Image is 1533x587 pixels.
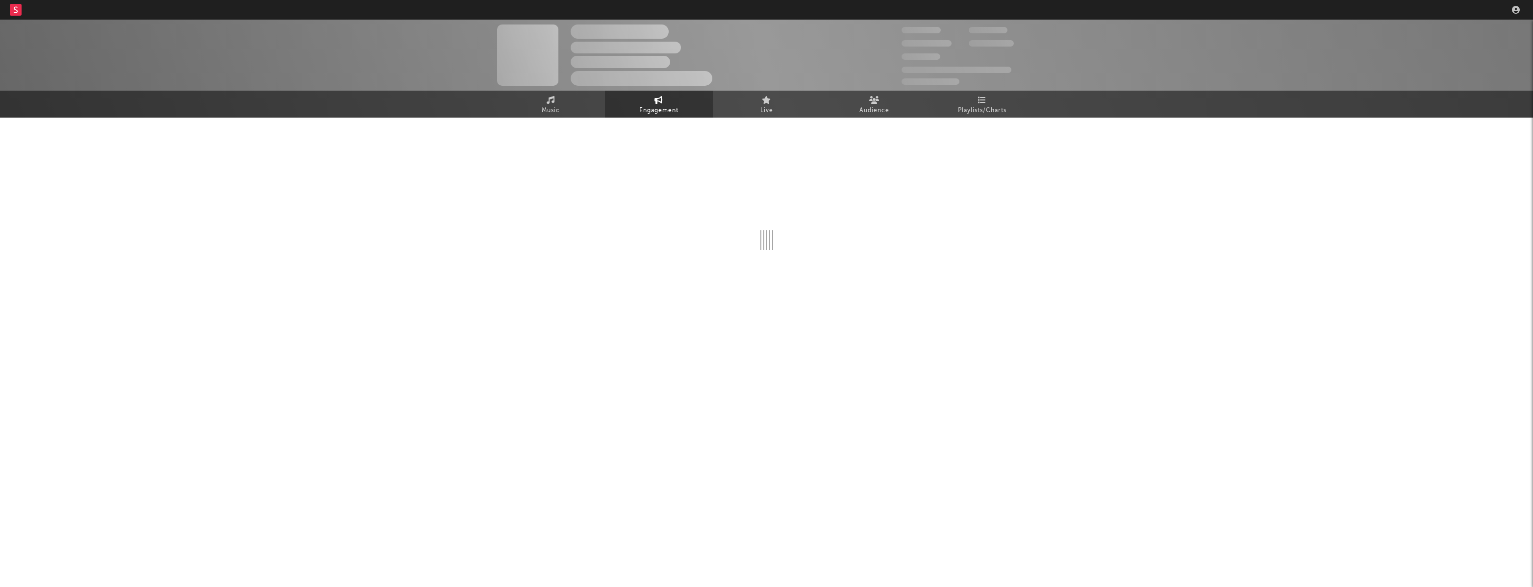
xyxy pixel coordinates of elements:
a: Music [497,91,605,118]
a: Live [713,91,821,118]
span: Jump Score: 85.0 [902,78,959,85]
span: 300,000 [902,27,941,33]
span: Engagement [639,105,679,117]
a: Playlists/Charts [929,91,1036,118]
span: 50,000,000 [902,40,952,47]
a: Audience [821,91,929,118]
span: Playlists/Charts [958,105,1006,117]
span: 100,000 [902,53,940,60]
span: 100,000 [969,27,1007,33]
span: Music [542,105,560,117]
span: 50,000,000 Monthly Listeners [902,67,1011,73]
span: Audience [859,105,889,117]
span: 1,000,000 [969,40,1014,47]
a: Engagement [605,91,713,118]
span: Live [760,105,773,117]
